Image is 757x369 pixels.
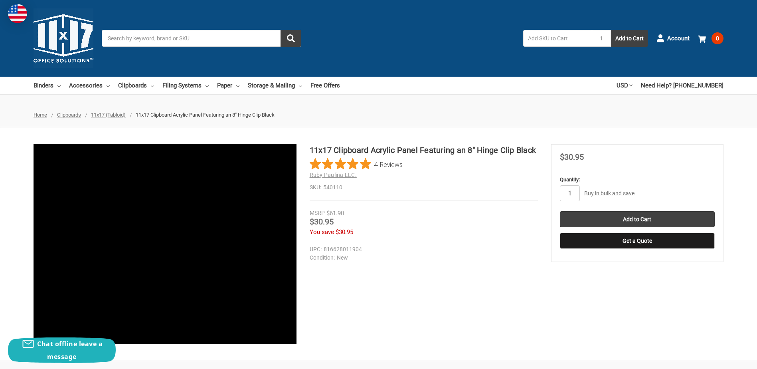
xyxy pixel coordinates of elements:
dt: UPC: [310,245,322,254]
a: USD [617,77,632,94]
a: Clipboards [57,112,81,118]
dt: Condition: [310,254,335,262]
a: Accessories [69,77,110,94]
input: Add SKU to Cart [523,30,592,47]
input: Add to Cart [560,211,715,227]
span: $30.95 [336,228,353,236]
button: Add to Cart [611,30,648,47]
button: Get a Quote [560,233,715,249]
dd: 540110 [310,183,538,192]
span: Chat offline leave a message [37,339,103,361]
button: Rated 5 out of 5 stars from 4 reviews. Jump to reviews. [310,158,403,170]
dt: SKU: [310,183,321,192]
iframe: Google Customer Reviews [691,347,757,369]
dd: 816628011904 [310,245,534,254]
a: Ruby Paulina LLC. [310,172,357,178]
img: duty and tax information for United States [8,4,27,23]
a: Filing Systems [162,77,209,94]
span: 4 Reviews [374,158,403,170]
div: MSRP [310,209,325,217]
label: Quantity: [560,176,715,184]
input: Search by keyword, brand or SKU [102,30,301,47]
a: 11x17 (Tabloid) [91,112,126,118]
a: Paper [217,77,239,94]
span: 11x17 Clipboard Acrylic Panel Featuring an 8" Hinge Clip Black [136,112,275,118]
span: $30.95 [310,217,334,226]
span: $30.95 [560,152,584,162]
a: Binders [34,77,61,94]
img: 11x17.com [34,8,93,68]
span: You save [310,228,334,236]
a: Free Offers [310,77,340,94]
a: Account [656,28,690,49]
button: Chat offline leave a message [8,337,116,363]
a: Clipboards [118,77,154,94]
a: Need Help? [PHONE_NUMBER] [641,77,723,94]
span: $61.90 [326,210,344,217]
dd: New [310,254,534,262]
span: 0 [712,32,723,44]
a: Buy in bulk and save [584,190,634,196]
a: Home [34,112,47,118]
a: Storage & Mailing [248,77,302,94]
span: Account [667,34,690,43]
a: 0 [698,28,723,49]
h1: 11x17 Clipboard Acrylic Panel Featuring an 8" Hinge Clip Black [310,144,538,156]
